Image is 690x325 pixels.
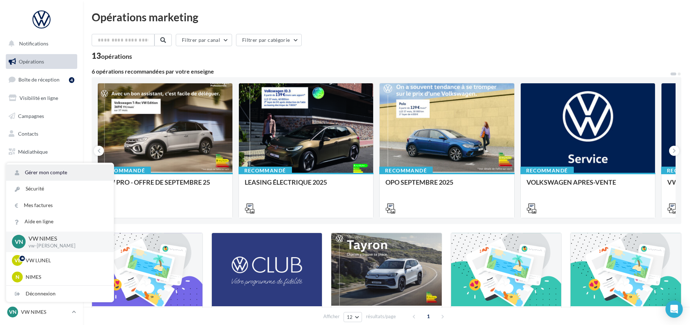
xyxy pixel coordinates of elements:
span: Campagnes [18,113,44,119]
a: Opérations [4,54,79,69]
span: Médiathèque [18,149,48,155]
a: Mes factures [6,197,114,214]
span: Afficher [323,313,340,320]
a: Calendrier [4,162,79,177]
a: Boîte de réception4 [4,72,79,87]
div: LEASING ÉLECTRIQUE 2025 [245,179,368,193]
div: Recommandé [239,167,292,175]
div: 6 opérations recommandées par votre enseigne [92,69,670,74]
a: Visibilité en ligne [4,91,79,106]
div: Déconnexion [6,286,114,302]
div: Recommandé [97,167,151,175]
div: Recommandé [379,167,433,175]
div: Open Intercom Messenger [665,300,683,318]
a: Sécurité [6,181,114,197]
span: Contacts [18,131,38,137]
a: Aide en ligne [6,214,114,230]
div: Recommandé [520,167,574,175]
button: Filtrer par catégorie [236,34,302,46]
p: VW NIMES [29,234,102,243]
div: VW PRO - OFFRE DE SEPTEMBRE 25 [104,179,227,193]
a: VN VW NIMES [6,305,77,319]
span: Boîte de réception [18,76,60,83]
div: VOLKSWAGEN APRES-VENTE [527,179,650,193]
span: Visibilité en ligne [19,95,58,101]
span: N [16,273,19,281]
p: VW NIMES [21,308,69,316]
a: Médiathèque [4,144,79,159]
div: 13 [92,52,132,60]
a: Campagnes [4,109,79,124]
span: 12 [347,314,353,320]
div: opérations [101,53,132,60]
span: VN [15,238,23,246]
p: VW LUNEL [26,257,105,264]
a: Contacts [4,126,79,141]
button: Notifications [4,36,76,51]
p: NIMES [26,273,105,281]
span: 1 [423,311,434,322]
div: Opérations marketing [92,12,681,22]
a: Campagnes DataOnDemand [4,204,79,225]
button: Filtrer par canal [176,34,232,46]
span: Notifications [19,40,48,47]
span: résultats/page [366,313,396,320]
span: VL [14,257,21,264]
a: Gérer mon compte [6,164,114,181]
div: OPO SEPTEMBRE 2025 [385,179,508,193]
span: VN [9,308,17,316]
button: 12 [344,312,362,322]
div: 4 [69,77,74,83]
p: vw-[PERSON_NAME] [29,243,102,249]
a: PLV et print personnalisable [4,180,79,201]
span: Opérations [19,58,44,65]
